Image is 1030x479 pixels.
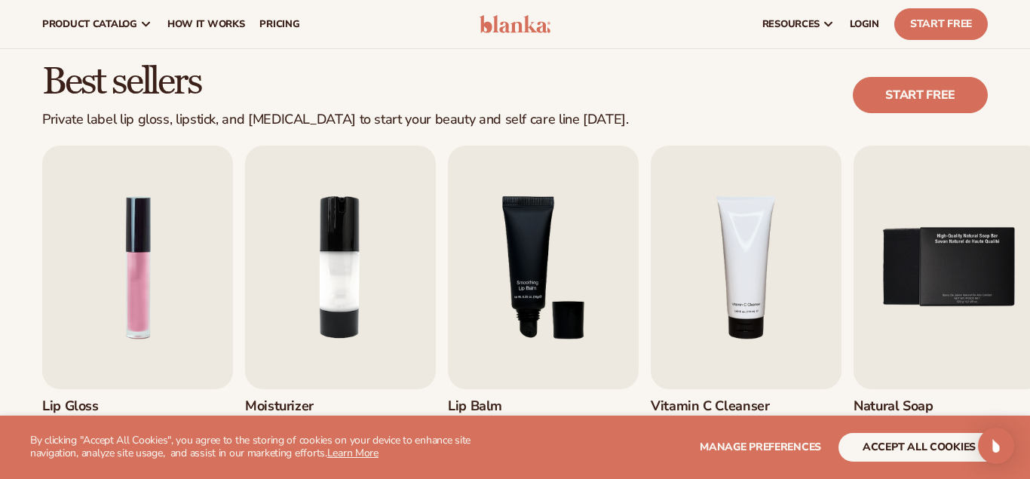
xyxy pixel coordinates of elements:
a: Start free [853,77,988,113]
span: product catalog [42,18,137,30]
span: resources [762,18,820,30]
div: Open Intercom Messenger [978,428,1014,464]
p: By clicking "Accept All Cookies", you agree to the storing of cookies on your device to enhance s... [30,434,514,460]
a: 2 / 9 [245,146,436,462]
h3: Moisturizer [245,398,338,415]
div: Private label lip gloss, lipstick, and [MEDICAL_DATA] to start your beauty and self care line [DA... [42,112,629,128]
a: 1 / 9 [42,146,233,462]
span: Manage preferences [700,440,821,454]
button: accept all cookies [838,433,1000,462]
h2: Best sellers [42,63,629,103]
h3: Lip Gloss [42,398,135,415]
h3: Vitamin C Cleanser [651,398,770,415]
span: How It Works [167,18,245,30]
span: LOGIN [850,18,879,30]
img: logo [480,15,550,33]
span: pricing [259,18,299,30]
a: 4 / 9 [651,146,841,462]
h3: Natural Soap [854,398,946,415]
button: Manage preferences [700,433,821,462]
a: Start Free [894,8,988,40]
a: Learn More [327,446,379,460]
a: 3 / 9 [448,146,639,462]
h3: Lip Balm [448,398,541,415]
